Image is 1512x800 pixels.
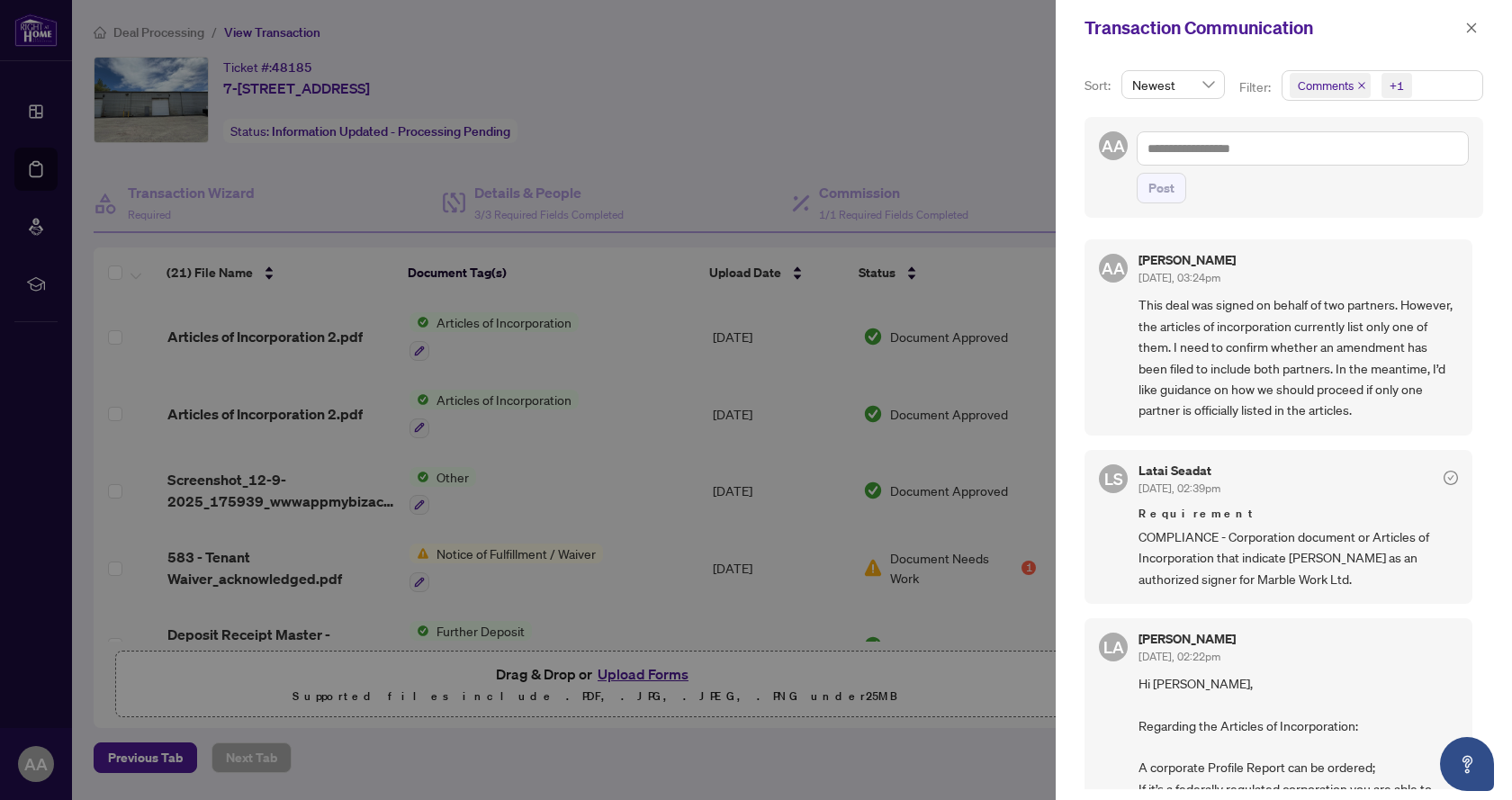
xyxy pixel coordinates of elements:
[1138,294,1458,420] span: This deal was signed on behalf of two partners. However, the articles of incorporation currently ...
[1102,133,1125,158] span: AA
[1138,633,1236,645] h5: [PERSON_NAME]
[1239,77,1273,97] p: Filter:
[1138,526,1458,589] span: COMPLIANCE - Corporation document or Articles of Incorporation that indicate [PERSON_NAME] as an ...
[1104,466,1123,491] span: LS
[1102,256,1125,281] span: AA
[1132,71,1214,98] span: Newest
[1465,22,1478,34] span: close
[1137,173,1186,203] button: Post
[1084,76,1114,95] p: Sort:
[1138,481,1220,495] span: [DATE], 02:39pm
[1103,634,1124,660] span: LA
[1298,76,1354,94] span: Comments
[1138,271,1220,284] span: [DATE], 03:24pm
[1138,464,1220,477] h5: Latai Seadat
[1444,471,1458,485] span: check-circle
[1084,14,1460,41] div: Transaction Communication
[1440,737,1494,791] button: Open asap
[1138,254,1236,266] h5: [PERSON_NAME]
[1138,650,1220,663] span: [DATE], 02:22pm
[1138,505,1458,523] span: Requirement
[1357,81,1366,90] span: close
[1290,73,1371,98] span: Comments
[1390,76,1404,94] div: +1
